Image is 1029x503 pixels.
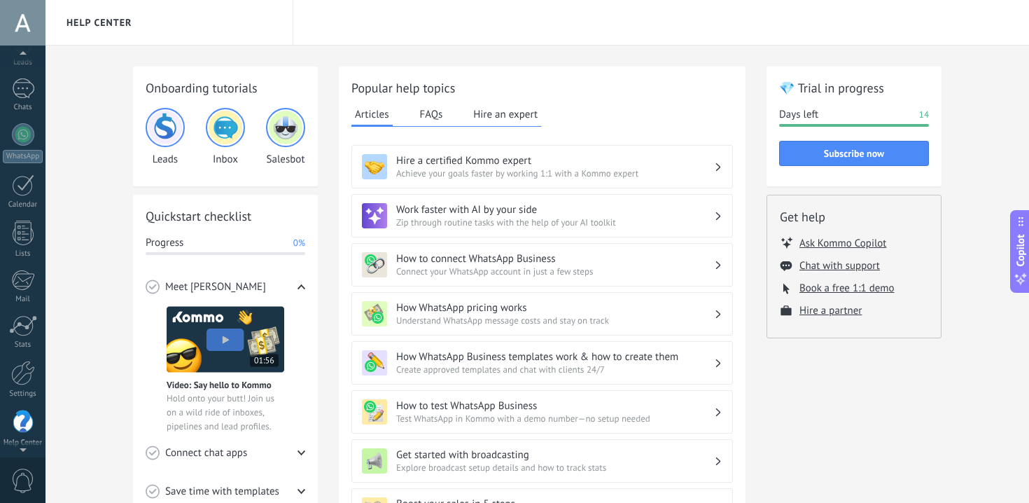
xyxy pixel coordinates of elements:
div: Calendar [3,200,43,209]
button: FAQs [416,104,447,125]
span: Days left [779,108,818,122]
span: Connect your WhatsApp account in just a few steps [396,266,714,277]
div: Stats [3,340,43,350]
h2: 💎 Trial in progress [779,79,929,97]
span: Test WhatsApp in Kommo with a demo number—no setup needed [396,413,714,425]
h2: Onboarding tutorials [146,79,305,97]
h3: How WhatsApp pricing works [396,301,714,315]
button: Ask Kommo Copilot [799,236,886,250]
span: Achieve your goals faster by working 1:1 with a Kommo expert [396,167,714,179]
button: Book a free 1:1 demo [799,282,895,295]
button: Articles [351,104,393,127]
span: Explore broadcast setup details and how to track stats [396,462,714,474]
div: Chats [3,103,43,112]
button: Hire a partner [799,304,862,317]
button: Hire an expert [470,104,541,125]
span: Video: Say hello to Kommo [167,379,272,391]
span: Connect chat apps [165,446,247,460]
h3: Get started with broadcasting [396,448,714,462]
span: Understand WhatsApp message costs and stay on track [396,315,714,326]
span: Subscribe now [824,149,884,158]
span: 0% [293,236,305,250]
div: Inbox [206,108,245,166]
span: Copilot [1014,235,1028,267]
span: Zip through routine tasks with the help of your AI toolkit [396,216,714,228]
span: Meet [PERSON_NAME] [165,280,266,294]
h3: How to connect WhatsApp Business [396,252,714,266]
div: Settings [3,390,43,399]
button: Subscribe now [779,141,929,166]
img: Meet video [167,306,284,373]
h2: Quickstart checklist [146,207,305,225]
span: 14 [919,108,929,122]
h3: Hire a certified Kommo expert [396,154,714,167]
h2: Get help [780,208,928,226]
div: Mail [3,295,43,304]
span: Hold onto your butt! Join us on a wild ride of inboxes, pipelines and lead profiles. [167,392,284,434]
h3: How to test WhatsApp Business [396,399,714,413]
span: Create approved templates and chat with clients 24/7 [396,364,714,375]
h2: Popular help topics [351,79,733,97]
div: Lists [3,249,43,259]
span: Progress [146,236,183,250]
h3: How WhatsApp Business templates work & how to create them [396,350,714,364]
span: Save time with templates [165,485,279,499]
div: Leads [146,108,185,166]
div: Salesbot [266,108,305,166]
button: Chat with support [799,259,880,273]
h3: Work faster with AI by your side [396,203,714,216]
div: WhatsApp [3,150,43,163]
